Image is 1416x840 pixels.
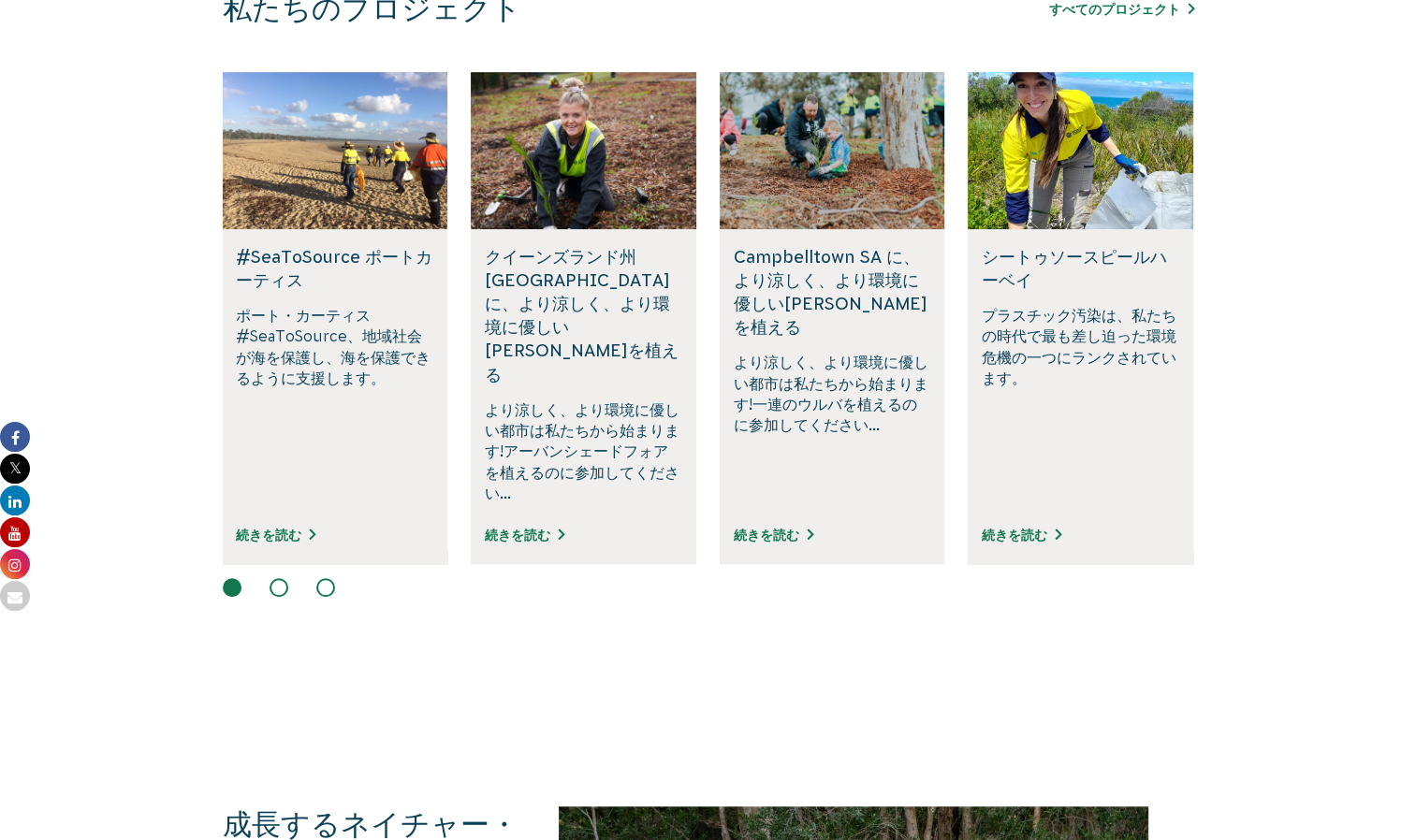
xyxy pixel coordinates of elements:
p: より涼しく、より環境に優しい都市は私たちから始まります!一連のウルバを植えるのに参加してください... [734,352,931,503]
p: より涼しく、より環境に優しい都市は私たちから始まります!アーバンシェードフォアを植えるのに参加してください... [485,399,682,504]
a: 続きを読む [734,528,813,543]
a: 続きを読む [982,528,1061,543]
p: プラスチック汚染は、私たちの時代で最も差し迫った環境危機の一つにランクされています。 [982,305,1179,504]
h5: クイーンズランド州[GEOGRAPHIC_DATA]に、より涼しく、より環境に優しい[PERSON_NAME]を植える [485,245,682,386]
a: 続きを読む [236,528,315,543]
a: すべてのプロジェクト [1049,2,1194,17]
p: ポート・カーティス #SeaToSource、地域社会が海を保護し、海を保護できるように支援します。 [236,305,433,504]
a: 続きを読む [485,528,564,543]
h5: シートゥソースピールハーベイ [982,245,1179,292]
h5: Campbelltown SA に、より涼しく、より環境に優しい[PERSON_NAME]を植える [734,245,931,340]
h5: #SeaToSource ポートカーティス [236,245,433,292]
